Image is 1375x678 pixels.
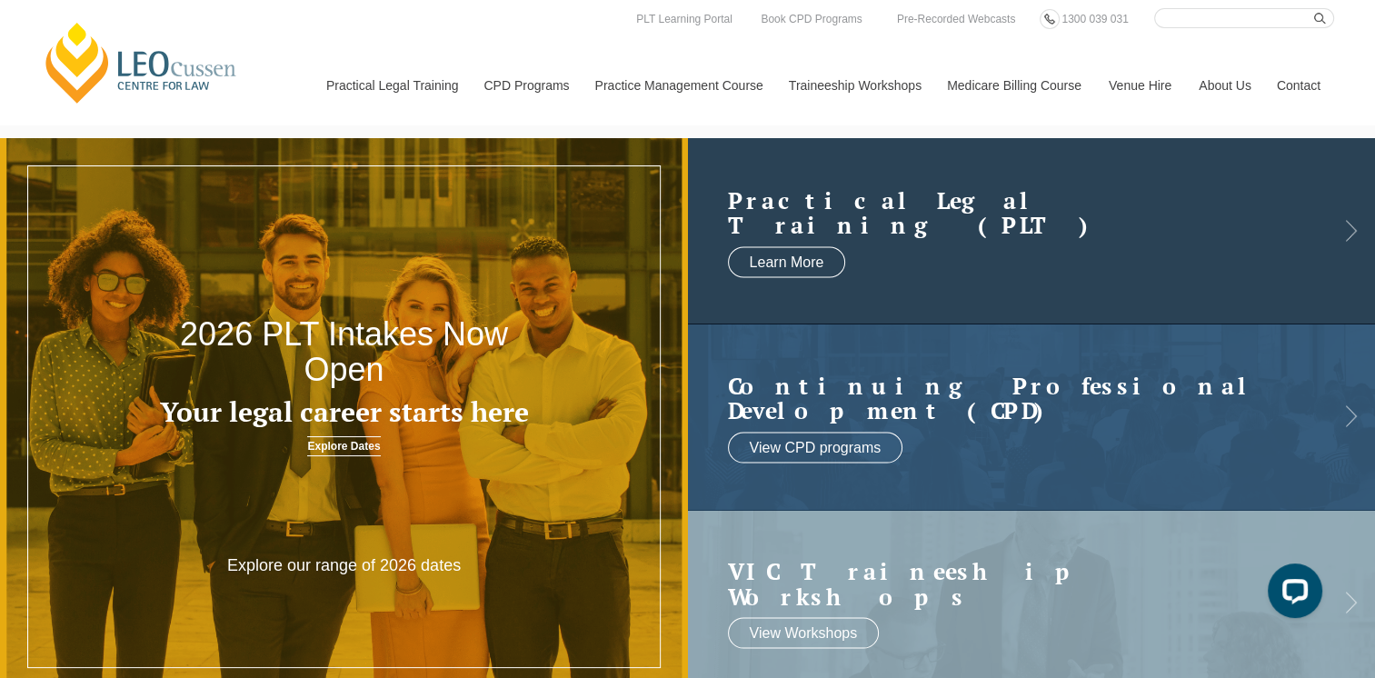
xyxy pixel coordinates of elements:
[728,618,880,649] a: View Workshops
[933,46,1095,125] a: Medicare Billing Course
[728,246,846,277] a: Learn More
[1057,9,1132,29] a: 1300 039 031
[1061,13,1128,25] span: 1300 039 031
[728,187,1300,237] h2: Practical Legal Training (PLT)
[1263,46,1334,125] a: Contact
[137,316,550,388] h2: 2026 PLT Intakes Now Open
[1253,556,1330,633] iframe: LiveChat chat widget
[632,9,737,29] a: PLT Learning Portal
[728,373,1300,423] h2: Continuing Professional Development (CPD)
[206,555,482,576] p: Explore our range of 2026 dates
[470,46,581,125] a: CPD Programs
[728,187,1300,237] a: Practical LegalTraining (PLT)
[756,9,866,29] a: Book CPD Programs
[1095,46,1185,125] a: Venue Hire
[1185,46,1263,125] a: About Us
[307,436,380,456] a: Explore Dates
[137,397,550,427] h3: Your legal career starts here
[582,46,775,125] a: Practice Management Course
[728,559,1300,609] a: VIC Traineeship Workshops
[41,20,242,105] a: [PERSON_NAME] Centre for Law
[892,9,1021,29] a: Pre-Recorded Webcasts
[728,373,1300,423] a: Continuing ProfessionalDevelopment (CPD)
[728,432,903,463] a: View CPD programs
[313,46,471,125] a: Practical Legal Training
[775,46,933,125] a: Traineeship Workshops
